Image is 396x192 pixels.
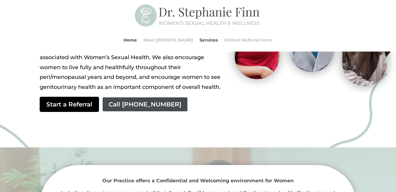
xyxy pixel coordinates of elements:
[40,97,99,112] a: Start a Referral
[40,33,226,92] div: Page 1
[102,97,188,112] a: Call [PHONE_NUMBER]
[224,29,272,52] a: Patient Referral Form
[124,29,137,52] a: Home
[144,29,193,52] a: Meet [PERSON_NAME]
[40,33,226,92] p: Our goal is to help Women with their Sexual Health & Wellness. We want to [PERSON_NAME] discussio...
[102,178,294,184] strong: Our Practice offers a Confidential and Welcoming environment for Women
[200,29,218,52] a: Services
